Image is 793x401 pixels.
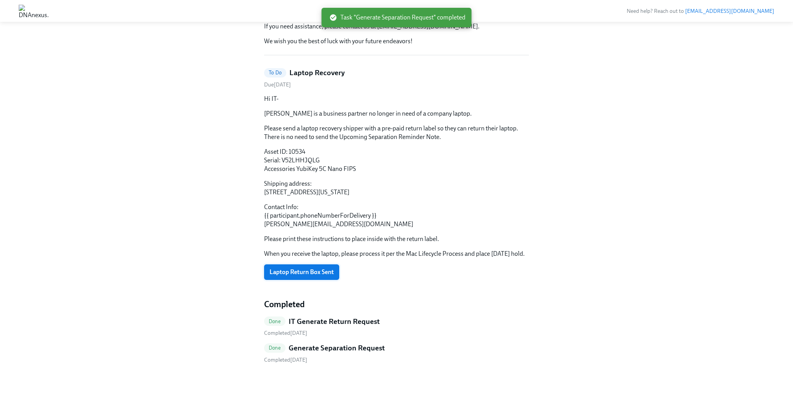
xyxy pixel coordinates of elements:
p: We wish you the best of luck with your future endeavors! [264,37,529,46]
a: To DoLaptop RecoveryDue[DATE] [264,68,529,88]
span: Wednesday, October 15th 2025, 10:19 am [264,330,307,336]
span: Saturday, October 25th 2025, 9:00 am [264,81,291,88]
span: Done [264,345,285,351]
p: Asset ID: 10534 Serial: V52LHHJQLG Accessories YubiKey 5C Nano FIPS [264,148,529,173]
span: Need help? Reach out to [627,8,774,14]
span: To Do [264,70,286,76]
p: Shipping address: [STREET_ADDRESS][US_STATE] [264,179,529,197]
p: [PERSON_NAME] is a business partner no longer in need of a company laptop. [264,109,529,118]
button: Laptop Return Box Sent [264,264,339,280]
a: DoneIT Generate Return Request Completed[DATE] [264,317,529,337]
p: When you receive the laptop, please process it per the Mac Lifecycle Process and place [DATE] hold. [264,250,529,258]
span: Task "Generate Separation Request" completed [330,13,465,22]
span: Wednesday, October 15th 2025, 10:20 am [264,357,307,363]
p: Please send a laptop recovery shipper with a pre-paid return label so they can return their lapto... [264,124,529,141]
a: [EMAIL_ADDRESS][DOMAIN_NAME] [685,8,774,14]
h4: Completed [264,299,529,310]
h5: IT Generate Return Request [289,317,380,327]
p: Please print these instructions to place inside with the return label. [264,235,529,243]
p: Hi IT- [264,95,529,103]
p: Contact Info: {{ participant.phoneNumberForDelivery }} [PERSON_NAME][EMAIL_ADDRESS][DOMAIN_NAME] [264,203,529,229]
span: Done [264,318,285,324]
a: DoneGenerate Separation Request Completed[DATE] [264,343,529,364]
img: DNAnexus, Inc. [19,5,49,17]
h5: Laptop Recovery [289,68,345,78]
span: Laptop Return Box Sent [270,268,334,276]
h5: Generate Separation Request [289,343,385,353]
